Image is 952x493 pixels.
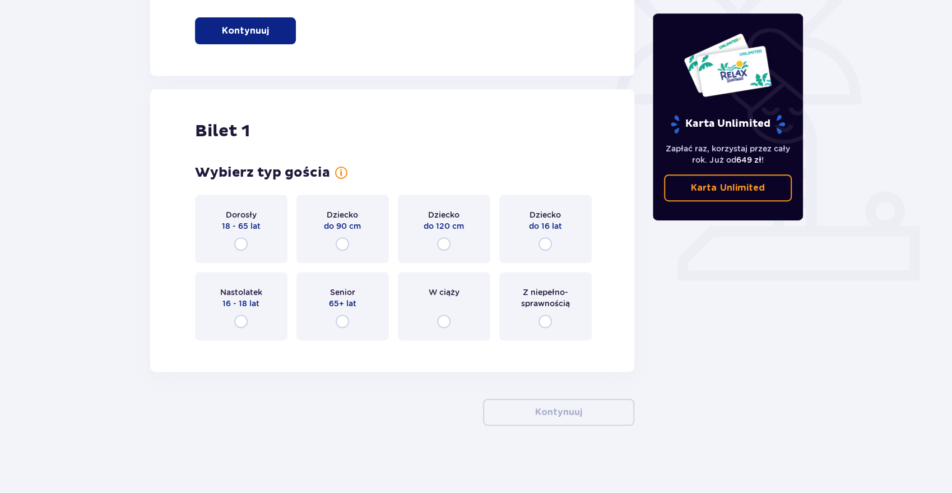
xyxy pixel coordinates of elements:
span: 65+ lat [329,298,356,309]
span: Dorosły [226,209,257,220]
button: Kontynuuj [483,399,634,426]
span: W ciąży [429,287,459,298]
span: 18 - 65 lat [222,220,261,232]
p: Zapłać raz, korzystaj przez cały rok. Już od ! [664,143,792,165]
span: do 90 cm [324,220,361,232]
span: do 120 cm [424,220,464,232]
h3: Wybierz typ gościa [195,164,330,181]
span: 16 - 18 lat [222,298,259,309]
p: Karta Unlimited [670,114,786,134]
p: Kontynuuj [222,25,269,37]
img: Dwie karty całoroczne do Suntago z napisem 'UNLIMITED RELAX', na białym tle z tropikalnymi liśćmi... [683,33,772,98]
span: Dziecko [530,209,561,220]
h2: Bilet 1 [195,121,250,142]
button: Kontynuuj [195,17,296,44]
span: Z niepełno­sprawnością [509,287,582,309]
span: Nastolatek [220,287,262,298]
span: do 16 lat [529,220,562,232]
p: Karta Unlimited [691,182,764,194]
span: 649 zł [736,155,761,164]
p: Kontynuuj [535,406,582,418]
a: Karta Unlimited [664,174,792,201]
span: Dziecko [327,209,358,220]
span: Senior [330,287,355,298]
span: Dziecko [428,209,459,220]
